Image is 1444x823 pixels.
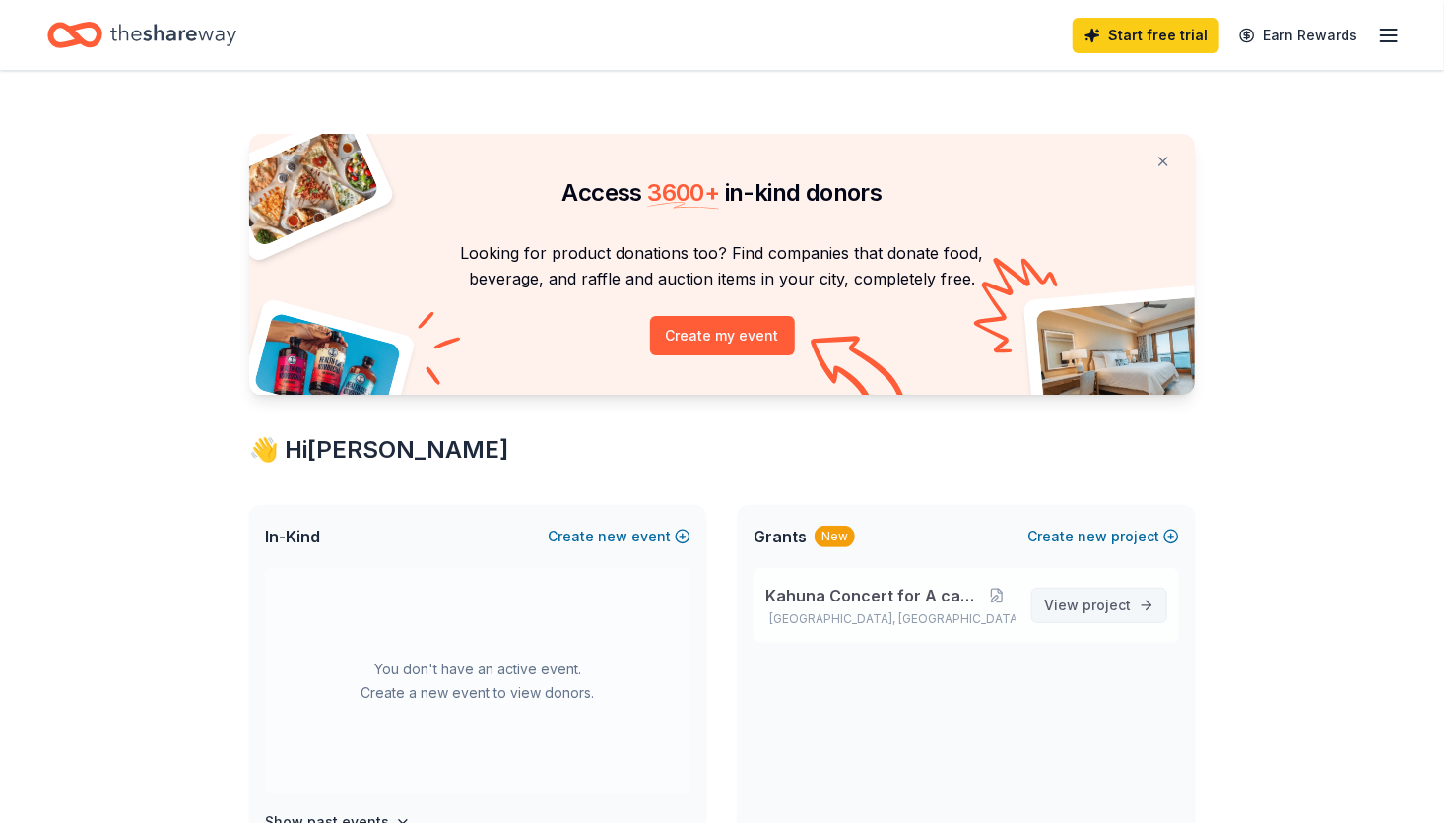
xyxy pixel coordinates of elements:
p: Looking for product donations too? Find companies that donate food, beverage, and raffle and auct... [273,240,1171,292]
span: Access in-kind donors [562,178,883,207]
span: project [1083,597,1131,613]
span: View [1044,594,1131,617]
img: Pizza [228,122,381,248]
span: Grants [754,525,807,548]
a: View project [1031,588,1167,623]
a: Home [47,12,236,58]
p: [GEOGRAPHIC_DATA], [GEOGRAPHIC_DATA] [765,611,1016,627]
img: Curvy arrow [811,336,909,410]
span: new [1078,525,1107,548]
div: New [815,526,855,547]
span: new [598,525,627,548]
a: Earn Rewards [1227,18,1369,53]
button: Createnewevent [548,525,690,548]
button: Createnewproject [1027,525,1179,548]
span: Kahuna Concert for A cause [765,584,978,607]
div: You don't have an active event. Create a new event to view donors. [265,568,690,794]
button: Create my event [650,316,795,355]
a: Start free trial [1073,18,1219,53]
span: 3600 + [647,178,719,207]
div: 👋 Hi [PERSON_NAME] [249,434,1195,466]
span: In-Kind [265,525,320,548]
